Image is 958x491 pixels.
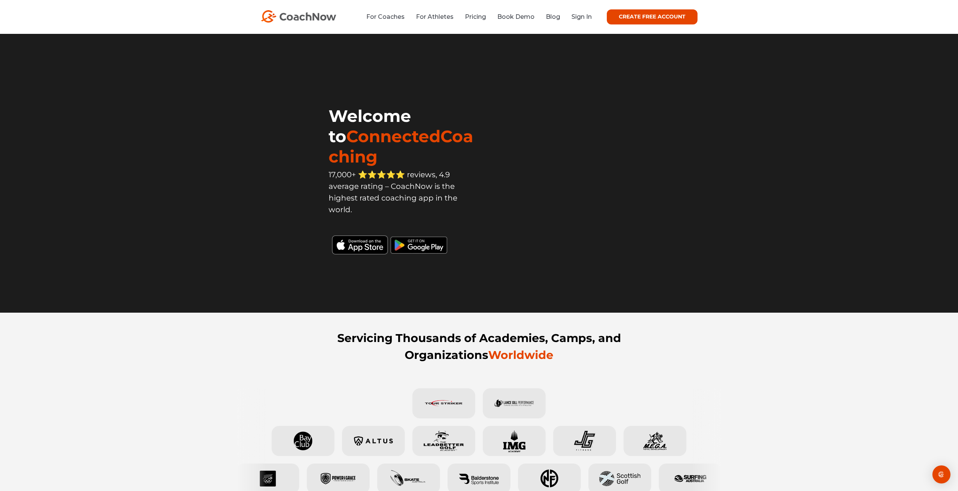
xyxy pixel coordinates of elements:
[261,10,336,23] img: CoachNow Logo
[329,170,457,214] span: 17,000+ ⭐️⭐️⭐️⭐️⭐️ reviews, 4.9 average rating – CoachNow is the highest rated coaching app in th...
[607,9,698,24] a: CREATE FREE ACCOUNT
[932,465,950,483] div: Open Intercom Messenger
[337,331,621,362] strong: Servicing Thousands of Academies, Camps, and Organizations
[366,13,405,20] a: For Coaches
[497,13,535,20] a: Book Demo
[546,13,560,20] a: Blog
[329,232,479,254] img: Black Download CoachNow on the App Store Button
[488,348,553,362] span: Worldwide
[416,13,454,20] a: For Athletes
[329,126,473,167] span: ConnectedCoaching
[329,106,479,167] h1: Welcome to
[465,13,486,20] a: Pricing
[571,13,592,20] a: Sign In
